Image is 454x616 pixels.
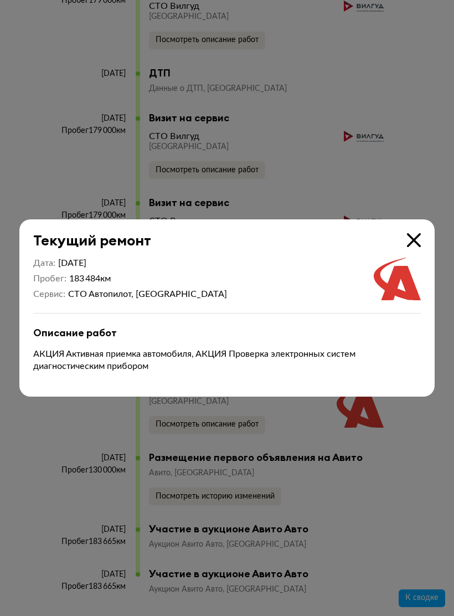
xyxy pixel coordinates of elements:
div: [DATE] [58,258,227,269]
div: Описание работ [33,327,421,339]
dt: Сервис [33,289,65,300]
p: АКЦИЯ Активная приемка автомобиля, АКЦИЯ Проверка электронных систем диагностическим прибором [33,348,421,372]
dt: Дата [33,258,55,269]
div: 183 484 км [69,273,227,284]
img: logo [374,258,421,300]
div: Текущий ремонт [19,219,421,249]
dt: Пробег [33,273,66,284]
div: СТО Автопилот, [GEOGRAPHIC_DATA] [68,289,227,300]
